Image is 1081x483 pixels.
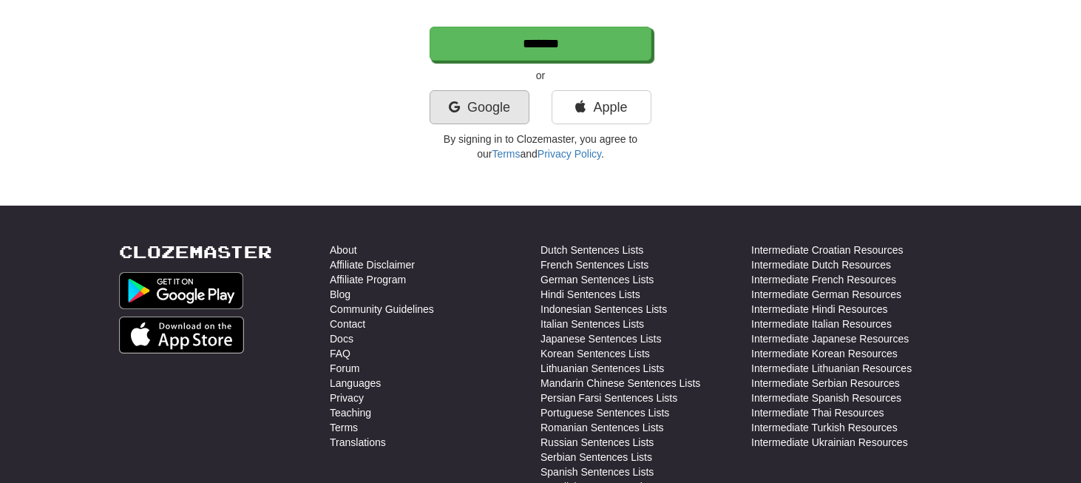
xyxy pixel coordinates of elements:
a: Russian Sentences Lists [540,435,654,450]
a: Intermediate Ukrainian Resources [751,435,908,450]
a: FAQ [330,346,350,361]
a: Affiliate Disclaimer [330,257,415,272]
a: French Sentences Lists [540,257,648,272]
a: Intermediate Dutch Resources [751,257,891,272]
a: German Sentences Lists [540,272,654,287]
a: Intermediate Lithuanian Resources [751,361,912,376]
a: Intermediate Serbian Resources [751,376,900,391]
a: Teaching [330,405,371,420]
a: Spanish Sentences Lists [540,465,654,479]
a: Japanese Sentences Lists [540,331,661,346]
a: Docs [330,331,353,346]
a: Intermediate Croatian Resources [751,243,903,257]
a: Romanian Sentences Lists [540,420,664,435]
a: Terms [492,148,520,160]
a: Dutch Sentences Lists [540,243,643,257]
img: Get it on Google Play [119,272,243,309]
a: Privacy Policy [538,148,601,160]
a: Serbian Sentences Lists [540,450,652,465]
a: Blog [330,287,350,302]
a: Apple [552,90,651,124]
a: Lithuanian Sentences Lists [540,361,664,376]
a: Intermediate Hindi Resources [751,302,887,317]
a: Intermediate Italian Resources [751,317,892,331]
p: By signing in to Clozemaster, you agree to our and . [430,132,651,161]
img: Get it on App Store [119,317,244,354]
a: Forum [330,361,359,376]
a: Intermediate Korean Resources [751,346,898,361]
a: Intermediate French Resources [751,272,896,287]
a: Intermediate German Resources [751,287,901,302]
a: Translations [330,435,386,450]
a: Intermediate Turkish Resources [751,420,898,435]
a: Intermediate Japanese Resources [751,331,909,346]
a: Italian Sentences Lists [540,317,644,331]
a: Persian Farsi Sentences Lists [540,391,677,405]
a: Indonesian Sentences Lists [540,302,667,317]
a: Intermediate Spanish Resources [751,391,901,405]
a: Privacy [330,391,364,405]
p: or [430,68,651,83]
a: Contact [330,317,365,331]
a: Terms [330,420,358,435]
a: Intermediate Thai Resources [751,405,884,420]
a: Community Guidelines [330,302,434,317]
a: Clozemaster [119,243,272,261]
a: About [330,243,357,257]
a: Languages [330,376,381,391]
a: Hindi Sentences Lists [540,287,640,302]
a: Mandarin Chinese Sentences Lists [540,376,700,391]
a: Portuguese Sentences Lists [540,405,669,420]
a: Korean Sentences Lists [540,346,650,361]
a: Google [430,90,529,124]
a: Affiliate Program [330,272,406,287]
